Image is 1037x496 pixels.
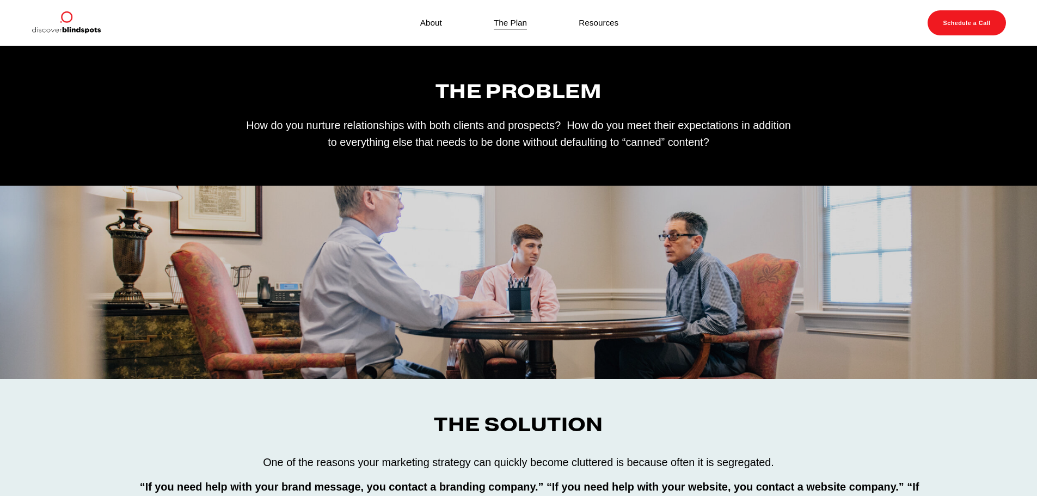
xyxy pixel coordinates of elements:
a: Resources [579,15,618,30]
a: The Plan [494,15,527,30]
a: Schedule a Call [928,10,1006,35]
h3: The Problem [31,80,1006,102]
p: How do you nurture relationships with both clients and prospects? How do you meet their expectati... [31,117,1006,152]
a: About [420,15,442,30]
p: One of the reasons your marketing strategy can quickly become cluttered is because often it is se... [114,454,923,471]
h3: The Solution [31,413,1006,436]
img: Discover Blind Spots [31,10,101,35]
